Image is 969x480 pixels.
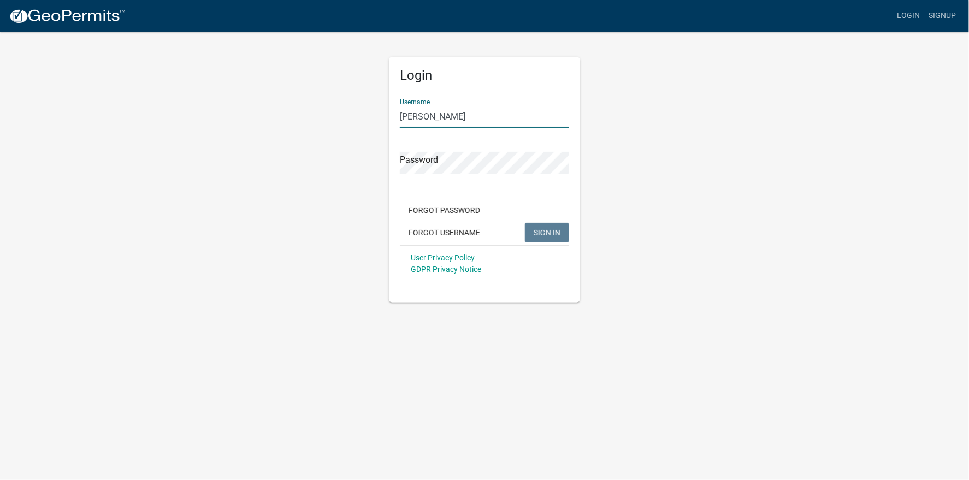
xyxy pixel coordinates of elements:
[525,223,569,242] button: SIGN IN
[411,265,481,274] a: GDPR Privacy Notice
[400,200,489,220] button: Forgot Password
[411,253,475,262] a: User Privacy Policy
[400,68,569,84] h5: Login
[400,223,489,242] button: Forgot Username
[893,5,924,26] a: Login
[924,5,960,26] a: Signup
[534,228,560,236] span: SIGN IN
